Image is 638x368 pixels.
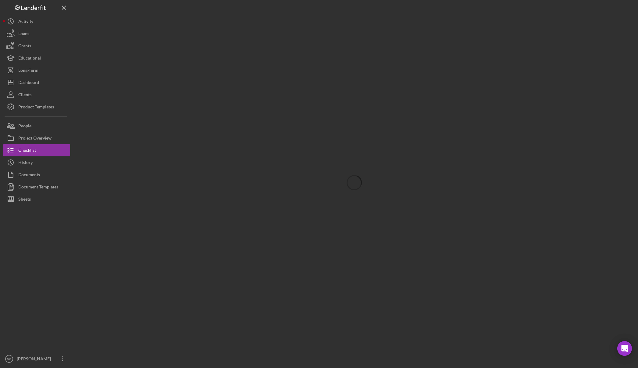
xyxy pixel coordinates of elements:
[3,193,70,205] button: Sheets
[3,89,70,101] button: Clients
[3,64,70,76] button: Long-Term
[18,156,33,170] div: History
[18,132,52,146] div: Project Overview
[18,15,33,29] div: Activity
[3,52,70,64] button: Educational
[3,120,70,132] button: People
[18,181,58,195] div: Document Templates
[3,27,70,40] button: Loans
[18,64,38,78] div: Long-Term
[617,341,632,356] div: Open Intercom Messenger
[18,27,29,41] div: Loans
[18,169,40,182] div: Documents
[18,193,31,207] div: Sheets
[3,132,70,144] button: Project Overview
[18,120,31,133] div: People
[18,144,36,158] div: Checklist
[3,101,70,113] button: Product Templates
[18,52,41,66] div: Educational
[3,353,70,365] button: NG[PERSON_NAME]
[7,357,11,361] text: NG
[18,76,39,90] div: Dashboard
[3,156,70,169] button: History
[3,144,70,156] button: Checklist
[18,89,31,102] div: Clients
[3,40,70,52] button: Grants
[3,15,70,27] button: Activity
[15,353,55,366] div: [PERSON_NAME]
[3,169,70,181] button: Documents
[18,101,54,115] div: Product Templates
[3,76,70,89] button: Dashboard
[18,40,31,53] div: Grants
[3,181,70,193] button: Document Templates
